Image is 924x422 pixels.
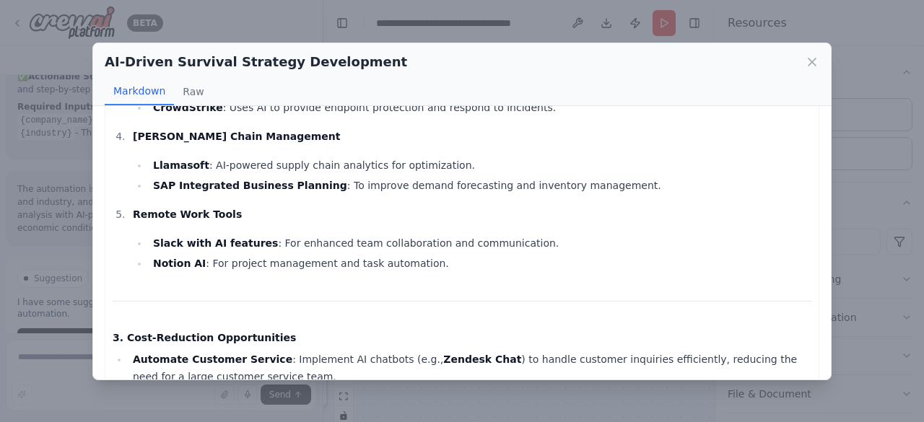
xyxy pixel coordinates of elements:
strong: SAP Integrated Business Planning [153,180,347,191]
strong: Zendesk Chat [443,353,521,365]
strong: Automate Customer Service [133,353,292,365]
strong: Slack with AI features [153,237,278,249]
strong: [PERSON_NAME] Chain Management [133,131,340,142]
li: : Implement AI chatbots (e.g., ) to handle customer inquiries efficiently, reducing the need for ... [128,351,811,385]
strong: CrowdStrike [153,102,223,113]
li: : AI-powered supply chain analytics for optimization. [149,157,811,174]
li: : To improve demand forecasting and inventory management. [149,177,811,194]
strong: 3. Cost-Reduction Opportunities [113,332,296,343]
li: : For project management and task automation. [149,255,811,272]
strong: Notion AI [153,258,206,269]
button: Raw [174,78,212,105]
h2: AI-Driven Survival Strategy Development [105,52,407,72]
strong: Remote Work Tools [133,208,242,220]
button: Markdown [105,78,174,105]
strong: Llamasoft [153,159,209,171]
li: : Uses AI to provide endpoint protection and respond to incidents. [149,99,811,116]
li: : For enhanced team collaboration and communication. [149,234,811,252]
